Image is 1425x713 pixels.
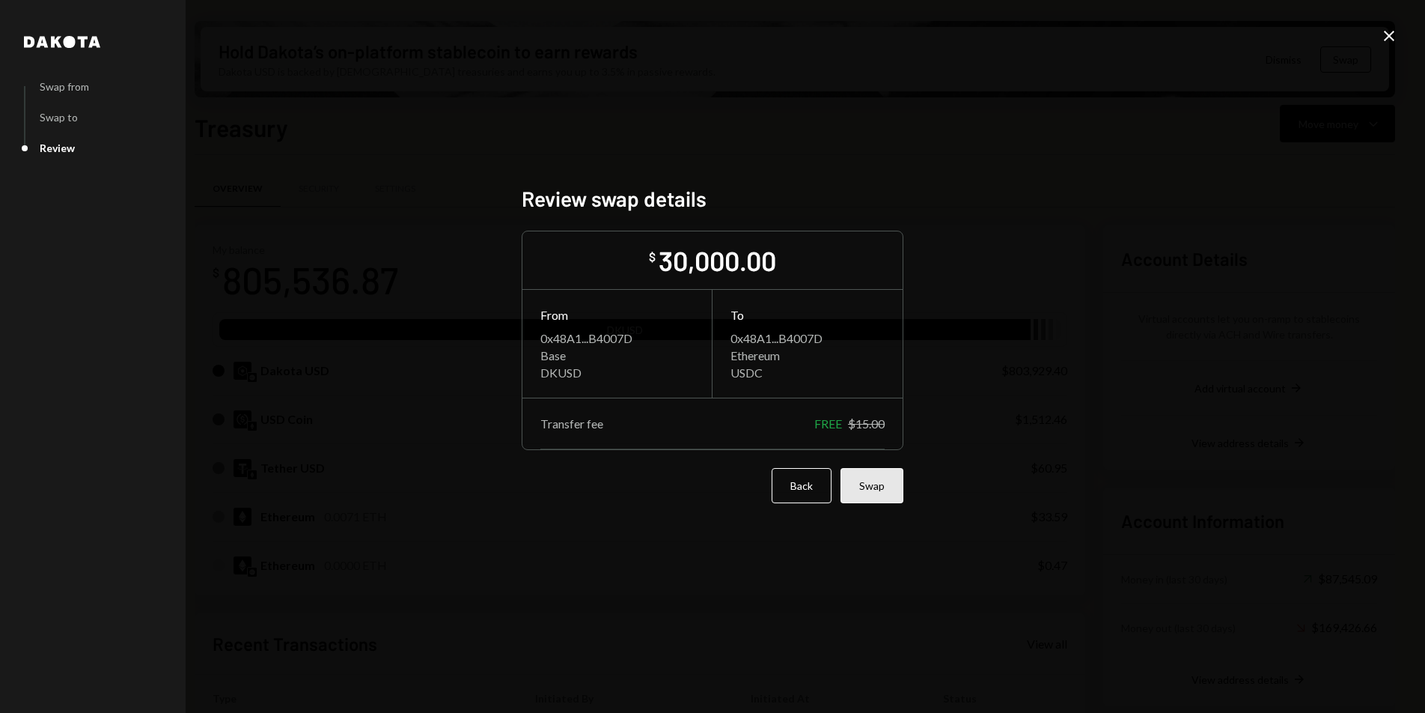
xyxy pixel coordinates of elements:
div: Swap to [40,111,78,124]
div: To [730,308,885,322]
div: Transfer fee [540,416,603,431]
button: Swap [840,468,903,503]
div: $15.00 [848,416,885,431]
div: Base [540,348,694,362]
div: 0x48A1...B4007D [540,331,694,345]
div: $ [649,249,656,264]
div: 0x48A1...B4007D [730,331,885,345]
div: USDC [730,365,885,380]
h2: Review swap details [522,184,903,213]
div: From [540,308,694,322]
div: Ethereum [730,348,885,362]
div: DKUSD [540,365,694,380]
button: Back [772,468,831,503]
div: Swap from [40,80,89,93]
div: 30,000.00 [659,243,776,277]
div: FREE [814,416,842,431]
div: Review [40,142,75,154]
